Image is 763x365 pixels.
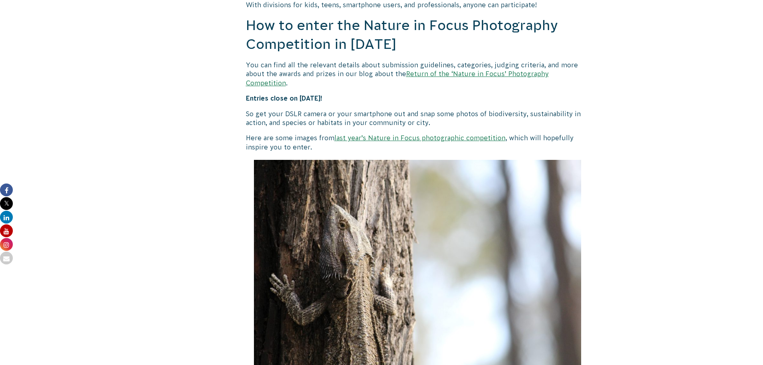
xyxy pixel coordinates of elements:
[246,95,322,102] strong: Entries close on [DATE]!
[246,70,549,86] a: Return of the ‘Nature in Focus’ Photography Competition
[246,0,590,9] p: With divisions for kids, teens, smartphone users, and professionals, anyone can participate!
[334,134,505,141] a: last year’s Nature in Focus photographic competition
[246,133,590,151] p: Here are some images from , which will hopefully inspire you to enter.
[246,109,590,127] p: So get your DSLR camera or your smartphone out and snap some photos of biodiversity, sustainabili...
[246,16,590,54] h2: How to enter the Nature in Focus Photography Competition in [DATE]
[246,60,590,87] p: You can find all the relevant details about submission guidelines, categories, judging criteria, ...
